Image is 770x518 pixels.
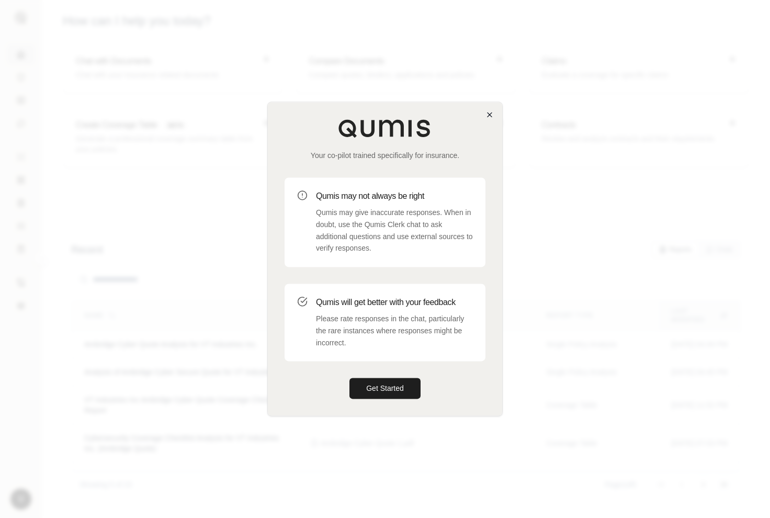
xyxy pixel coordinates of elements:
p: Please rate responses in the chat, particularly the rare instances where responses might be incor... [316,313,473,348]
p: Qumis may give inaccurate responses. When in doubt, use the Qumis Clerk chat to ask additional qu... [316,207,473,254]
img: Qumis Logo [338,119,432,138]
p: Your co-pilot trained specifically for insurance. [285,150,485,161]
h3: Qumis will get better with your feedback [316,296,473,309]
button: Get Started [349,378,421,399]
h3: Qumis may not always be right [316,190,473,202]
